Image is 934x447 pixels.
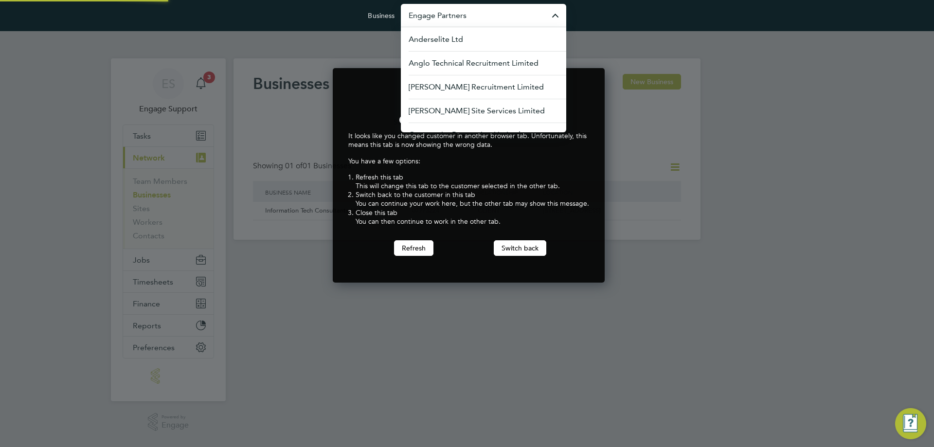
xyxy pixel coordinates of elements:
[356,173,589,190] li: Refresh this tab This will change this tab to the customer selected in the other tab.
[494,240,546,256] button: Switch back
[409,34,463,45] span: Anderselite Ltd
[409,129,521,141] span: Community Resourcing Limited
[368,11,395,20] label: Business
[409,57,539,69] span: Anglo Technical Recruitment Limited
[356,190,589,208] li: Switch back to the customer in this tab You can continue your work here, but the other tab may sh...
[409,105,545,117] span: [PERSON_NAME] Site Services Limited
[895,408,926,439] button: Engage Resource Center
[394,240,433,256] button: Refresh
[409,81,544,93] span: [PERSON_NAME] Recruitment Limited
[348,131,589,149] p: It looks like you changed customer in another browser tab. Unfortunately, this means this tab is ...
[356,208,589,226] li: Close this tab You can then continue to work in the other tab.
[348,157,589,165] p: You have a few options:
